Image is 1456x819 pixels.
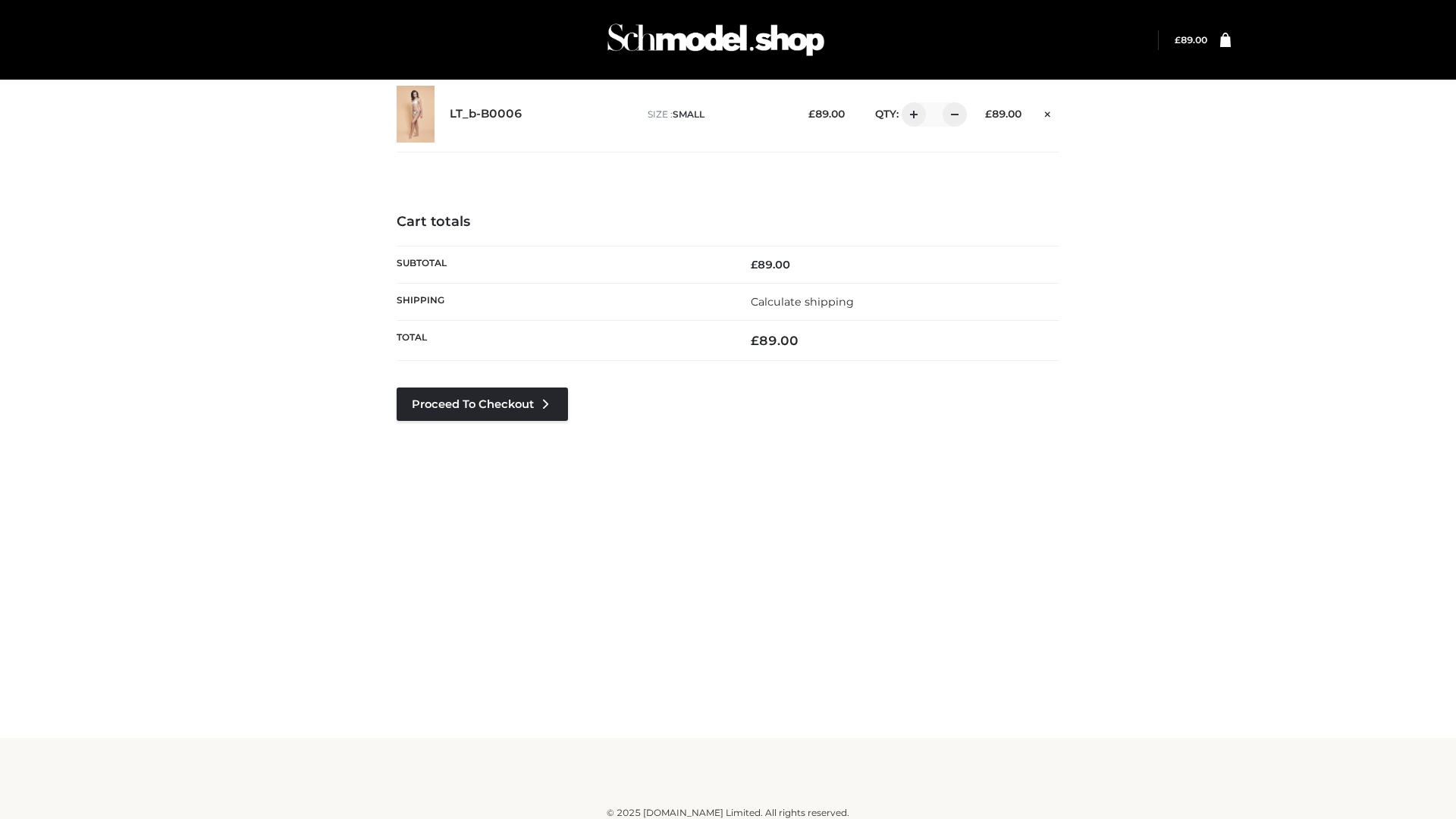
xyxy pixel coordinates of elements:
bdi: 89.00 [1175,34,1207,45]
img: LT_b-B0006 - SMALL [397,86,435,143]
a: £89.00 [1175,34,1207,45]
bdi: 89.00 [751,258,790,271]
a: Calculate shipping [751,295,854,309]
span: £ [985,108,992,120]
div: QTY: [860,102,962,127]
bdi: 89.00 [751,333,799,348]
span: £ [751,258,758,271]
bdi: 89.00 [808,108,845,120]
span: £ [751,333,759,348]
th: Total [397,321,728,361]
a: Remove this item [1037,102,1059,122]
bdi: 89.00 [985,108,1021,120]
span: £ [808,108,815,120]
h4: Cart totals [397,214,1059,231]
a: LT_b-B0006 [450,107,522,121]
th: Shipping [397,283,728,320]
th: Subtotal [397,246,728,283]
span: £ [1175,34,1181,45]
a: Proceed to Checkout [397,388,568,421]
span: SMALL [673,108,704,120]
img: Schmodel Admin 964 [602,10,830,70]
p: size : [648,108,785,121]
